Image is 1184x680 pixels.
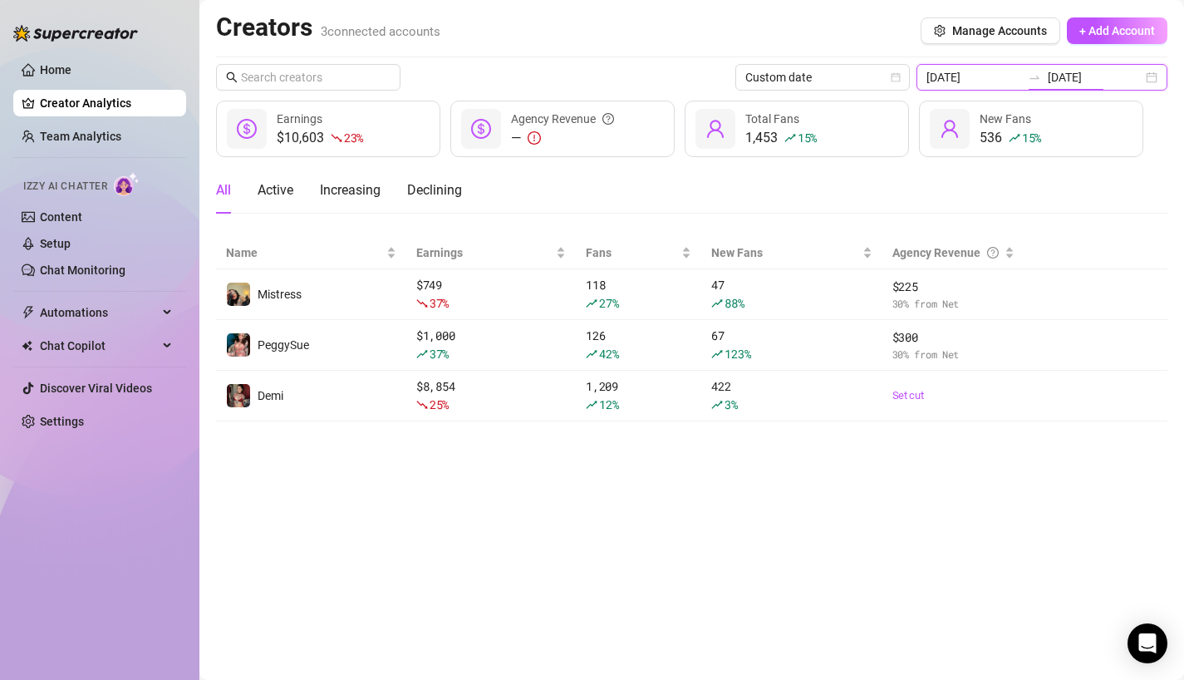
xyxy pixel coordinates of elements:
span: Demi [258,389,283,402]
a: Team Analytics [40,130,121,143]
div: $ 1,000 [416,327,566,363]
input: End date [1048,68,1142,86]
span: 3 % [725,397,737,412]
a: Content [40,210,82,224]
span: rise [416,348,428,360]
img: Chat Copilot [22,340,32,352]
span: exclamation-circle [528,131,541,145]
span: Izzy AI Chatter [23,179,107,195]
input: Search creators [241,68,377,86]
span: Earnings [416,244,553,262]
th: Name [216,237,406,269]
div: Agency Revenue [511,110,614,128]
div: $ 8,854 [416,377,566,414]
span: 25 % [430,397,449,412]
span: rise [1009,132,1020,144]
div: Open Intercom Messenger [1128,623,1167,663]
span: rise [586,399,597,411]
span: Manage Accounts [952,24,1047,37]
div: 536 [980,128,1041,148]
div: 1,209 [586,377,691,414]
div: All [216,180,231,200]
div: — [511,128,614,148]
span: setting [934,25,946,37]
th: New Fans [701,237,882,269]
div: 118 [586,276,691,313]
a: Settings [40,415,84,428]
span: rise [711,399,723,411]
button: + Add Account [1067,17,1167,44]
span: 30 % from Net [892,347,1015,362]
span: to [1028,71,1041,84]
div: $ 749 [416,276,566,313]
span: 12 % [599,397,618,412]
input: Start date [926,68,1021,86]
span: 30 % from Net [892,296,1015,312]
span: 42 % [599,346,618,362]
h2: Creators [216,12,440,43]
div: 47 [711,276,872,313]
span: calendar [891,72,901,82]
div: 422 [711,377,872,414]
span: search [226,71,238,83]
th: Fans [576,237,701,269]
a: Home [40,63,71,76]
span: 15 % [1022,130,1041,145]
img: PeggySue [227,333,250,357]
span: Total Fans [745,112,799,126]
a: Discover Viral Videos [40,382,152,395]
div: Increasing [320,180,381,200]
span: New Fans [711,244,858,262]
span: user [940,119,960,139]
span: rise [711,348,723,360]
span: dollar-circle [471,119,491,139]
span: question-circle [987,244,999,262]
div: 1,453 [745,128,817,148]
span: Automations [40,299,158,326]
span: dollar-circle [237,119,257,139]
span: Custom date [745,65,900,90]
span: Name [226,244,383,262]
span: Earnings [277,112,322,126]
span: New Fans [980,112,1031,126]
span: rise [784,132,796,144]
span: Fans [586,244,678,262]
span: question-circle [602,110,614,128]
span: 3 connected accounts [321,24,440,39]
span: $ 225 [892,278,1015,296]
span: Chat Copilot [40,333,158,359]
span: swap-right [1028,71,1041,84]
span: Mistress [258,288,302,301]
span: 23 % [344,130,363,145]
span: rise [586,298,597,309]
span: 27 % [599,295,618,311]
a: Chat Monitoring [40,264,125,277]
span: rise [711,298,723,309]
span: 88 % [725,295,744,311]
span: fall [416,298,428,309]
span: PeggySue [258,338,309,352]
img: Mistress [227,283,250,306]
div: Declining [407,180,462,200]
span: 37 % [430,295,449,311]
span: user [705,119,725,139]
span: 37 % [430,346,449,362]
span: 123 % [725,346,750,362]
span: thunderbolt [22,306,35,319]
div: $10,603 [277,128,363,148]
div: 67 [711,327,872,363]
div: 126 [586,327,691,363]
span: 15 % [798,130,817,145]
th: Earnings [406,237,576,269]
span: $ 300 [892,328,1015,347]
button: Manage Accounts [921,17,1060,44]
div: Agency Revenue [892,244,1002,262]
img: logo-BBDzfeDw.svg [13,25,138,42]
img: Demi [227,384,250,407]
img: AI Chatter [114,172,140,196]
span: + Add Account [1079,24,1155,37]
div: Active [258,180,293,200]
span: fall [416,399,428,411]
a: Creator Analytics [40,90,173,116]
span: fall [331,132,342,144]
